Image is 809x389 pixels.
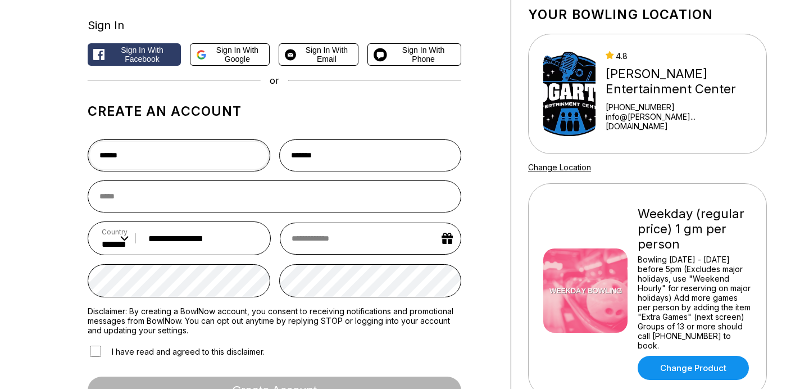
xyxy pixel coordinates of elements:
[638,206,752,252] div: Weekday (regular price) 1 gm per person
[88,19,461,32] div: Sign In
[88,344,265,359] label: I have read and agreed to this disclaimer.
[88,103,461,119] h1: Create an account
[279,43,358,66] button: Sign in with Email
[606,102,752,112] div: [PHONE_NUMBER]
[190,43,270,66] button: Sign in with Google
[543,52,596,136] img: Bogart's Entertainment Center
[528,7,767,22] h1: Your bowling location
[102,228,129,236] label: Country
[543,248,628,333] img: Weekday (regular price) 1 gm per person
[301,46,352,64] span: Sign in with Email
[606,66,752,97] div: [PERSON_NAME] Entertainment Center
[367,43,461,66] button: Sign in with Phone
[211,46,264,64] span: Sign in with Google
[88,306,461,335] label: Disclaimer: By creating a BowlNow account, you consent to receiving notifications and promotional...
[528,162,591,172] a: Change Location
[109,46,175,64] span: Sign in with Facebook
[606,112,752,131] a: info@[PERSON_NAME]...[DOMAIN_NAME]
[606,51,752,61] div: 4.8
[88,75,461,86] div: or
[88,43,181,66] button: Sign in with Facebook
[638,356,749,380] a: Change Product
[392,46,455,64] span: Sign in with Phone
[90,346,101,357] input: I have read and agreed to this disclaimer.
[638,255,752,350] div: Bowling [DATE] - [DATE] before 5pm (Excludes major holidays, use "Weekend Hourly" for reserving o...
